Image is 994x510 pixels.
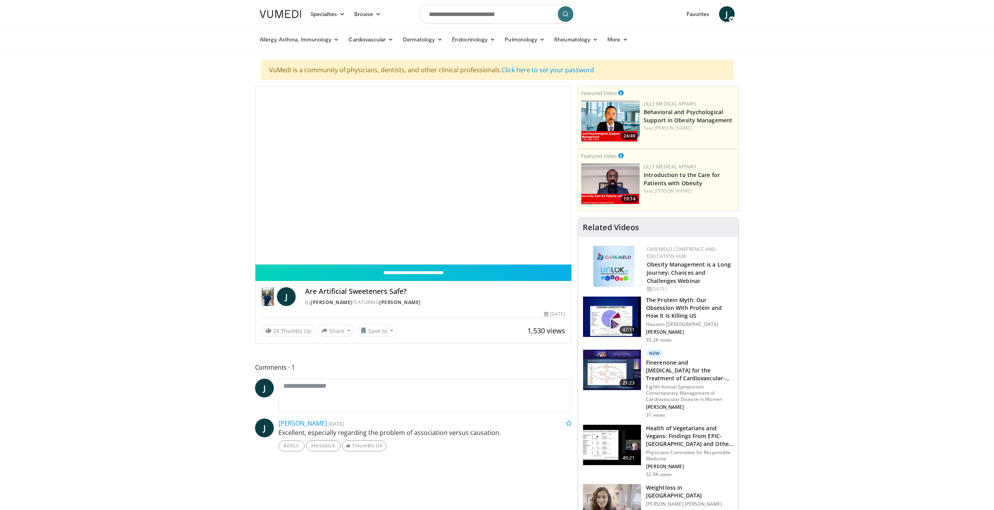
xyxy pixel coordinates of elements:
img: 606f2b51-b844-428b-aa21-8c0c72d5a896.150x105_q85_crop-smart_upscale.jpg [583,425,641,465]
div: VuMedi is a community of physicians, dentists, and other clinical professionals. [261,60,733,80]
h3: Finerenone and [MEDICAL_DATA] for the Treatment of Cardiovascular-Kidne… [646,359,734,382]
h3: The Protein Myth: Our Obsession With Protein and How It Is Killing US [646,296,734,320]
span: 24 [273,327,279,335]
a: J [277,287,296,306]
a: [PERSON_NAME] [655,188,692,194]
small: Featured Video [581,152,617,159]
a: 24 Thumbs Up [262,325,315,337]
span: 49:21 [619,454,638,462]
h4: Are Artificial Sweeteners Safe? [305,287,565,296]
p: 32.8K views [646,471,672,478]
a: Lilly Medical Affairs [644,100,696,107]
a: Lilly Medical Affairs [644,163,696,170]
a: Introduction to the Care for Patients with Obesity [644,171,720,187]
img: VuMedi Logo [260,10,301,18]
a: Message [306,440,341,451]
a: J [719,6,735,22]
a: [PERSON_NAME] [379,299,421,306]
a: J [255,379,274,397]
video-js: Video Player [255,86,572,265]
a: Pulmonology [500,32,550,47]
span: 19:14 [621,195,638,202]
h3: Weightloss in [GEOGRAPHIC_DATA] [646,484,734,499]
a: Cardiovascular [344,32,398,47]
p: Houston [DEMOGRAPHIC_DATA] [646,321,734,327]
img: 45df64a9-a6de-482c-8a90-ada250f7980c.png.150x105_q85_autocrop_double_scale_upscale_version-0.2.jpg [593,246,634,287]
a: Click here to set your password [501,66,594,74]
p: Physicians Committee for Responsible Medicine [646,449,734,462]
a: [PERSON_NAME] [311,299,352,306]
a: Specialties [306,6,350,22]
a: Thumbs Up [342,440,386,451]
a: [PERSON_NAME] [655,125,692,131]
a: Dermatology [398,32,448,47]
img: c30dcc82-963c-4dc3-95a6-1208e3cc9654.150x105_q85_crop-smart_upscale.jpg [583,350,641,390]
p: [PERSON_NAME] [646,463,734,470]
a: CaReMeLO Conference and Education Hub [647,246,716,259]
div: [DATE] [544,311,565,318]
a: Endocrinology [447,32,500,47]
h3: Health of Vegetarians and Vegans: Findings From EPIC-[GEOGRAPHIC_DATA] and Othe… [646,424,734,448]
div: Feat. [644,188,735,195]
p: [PERSON_NAME] [PERSON_NAME] [646,501,734,507]
a: 49:21 Health of Vegetarians and Vegans: Findings From EPIC-[GEOGRAPHIC_DATA] and Othe… Physicians... [583,424,734,478]
button: Save to [357,324,397,337]
div: Feat. [644,125,735,132]
span: 47:11 [619,326,638,334]
a: Allergy, Asthma, Immunology [255,32,344,47]
p: [PERSON_NAME] [646,329,734,335]
img: Dr. Jordan Rennicke [262,287,274,306]
p: Eighth Annual Symposium Contemporary Management of Cardiovascular Disease in Women [646,384,734,403]
img: b7b8b05e-5021-418b-a89a-60a270e7cf82.150x105_q85_crop-smart_upscale.jpg [583,297,641,337]
a: Favorites [682,6,714,22]
p: 31 views [646,412,665,418]
h4: Related Videos [583,223,639,232]
a: 24:49 [581,100,640,141]
img: acc2e291-ced4-4dd5-b17b-d06994da28f3.png.150x105_q85_crop-smart_upscale.png [581,163,640,204]
div: [DATE] [647,286,732,293]
small: [DATE] [328,420,344,427]
button: Share [318,324,354,337]
a: Rheumatology [550,32,603,47]
a: Obesity Management is a Long Journey: Chances and Challenges Webinar [647,261,731,285]
a: More [603,32,633,47]
p: Excellent, especially regarding the problem of association versus causation. [278,428,572,437]
a: Behavioral and Psychological Support in Obesity Management [644,108,732,124]
p: [PERSON_NAME] [646,404,734,410]
img: ba3304f6-7838-4e41-9c0f-2e31ebde6754.png.150x105_q85_crop-smart_upscale.png [581,100,640,141]
a: 19:14 [581,163,640,204]
span: Comments 1 [255,362,572,372]
small: Featured Video [581,89,617,97]
p: New [646,349,663,357]
p: 93.2K views [646,337,672,343]
a: Reply [278,440,305,451]
a: [PERSON_NAME] [278,419,327,428]
a: 47:11 The Protein Myth: Our Obsession With Protein and How It Is Killing US Houston [DEMOGRAPHIC_... [583,296,734,343]
div: By FEATURING [305,299,565,306]
span: 1,530 views [527,326,565,335]
input: Search topics, interventions [419,5,575,23]
a: J [255,419,274,437]
a: 21:23 New Finerenone and [MEDICAL_DATA] for the Treatment of Cardiovascular-Kidne… Eighth Annual ... [583,349,734,418]
span: 21:23 [619,379,638,387]
span: 24:49 [621,132,638,140]
a: Browse [350,6,385,22]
